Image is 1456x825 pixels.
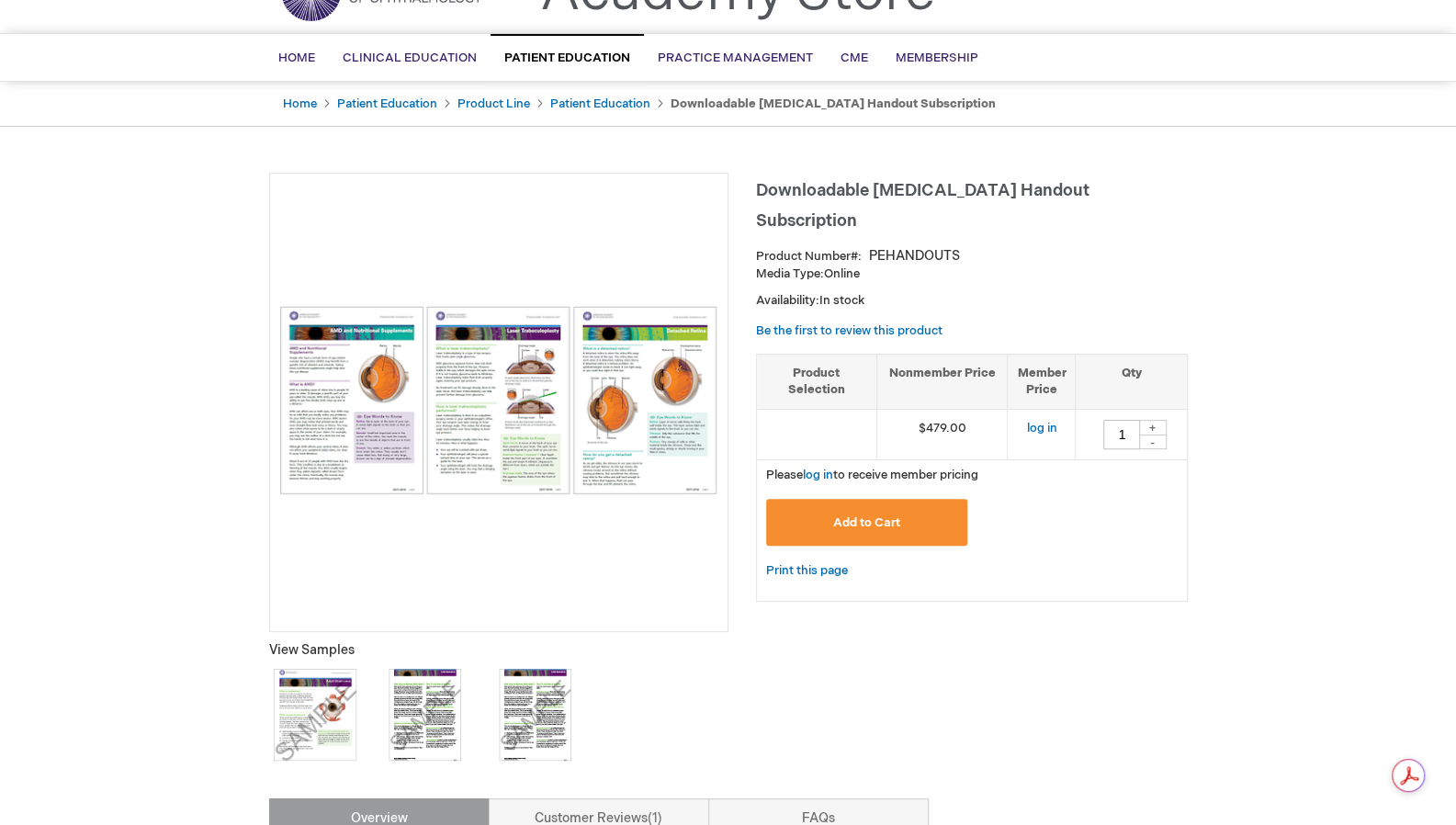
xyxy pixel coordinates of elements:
[279,306,718,494] img: Downloadable Patient Education Handout Subscription
[1139,420,1167,435] div: +
[278,51,315,65] span: Home
[766,499,968,546] button: Add to Cart
[457,96,530,111] a: Product Line
[757,354,877,409] th: Product Selection
[671,96,996,111] strong: Downloadable [MEDICAL_DATA] Handout Subscription
[766,559,848,582] a: Print this page
[896,51,978,65] span: Membership
[766,468,978,482] span: Please to receive member pricing
[876,354,1008,409] th: Nonmember Price
[756,249,862,264] strong: Product Number
[490,669,581,761] img: Click to view
[343,51,477,65] span: Clinical Education
[504,51,630,65] span: Patient Education
[269,669,361,761] img: Click to view
[658,51,813,65] span: Practice Management
[756,266,1188,283] p: Online
[1139,435,1167,449] div: -
[819,293,864,308] span: In stock
[1103,420,1140,449] input: Qty
[1026,421,1056,435] a: log in
[283,96,317,111] a: Home
[803,468,833,482] a: log in
[841,51,868,65] span: CME
[756,292,1188,310] p: Availability:
[1008,354,1076,409] th: Member Price
[1076,354,1187,409] th: Qty
[550,96,650,111] a: Patient Education
[869,247,960,266] div: PEHANDOUTS
[756,181,1089,231] span: Downloadable [MEDICAL_DATA] Handout Subscription
[833,515,900,530] span: Add to Cart
[756,323,942,338] a: Be the first to review this product
[876,409,1008,459] td: $479.00
[756,266,824,281] strong: Media Type:
[269,641,728,660] p: View Samples
[379,669,471,761] img: Click to view
[337,96,437,111] a: Patient Education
